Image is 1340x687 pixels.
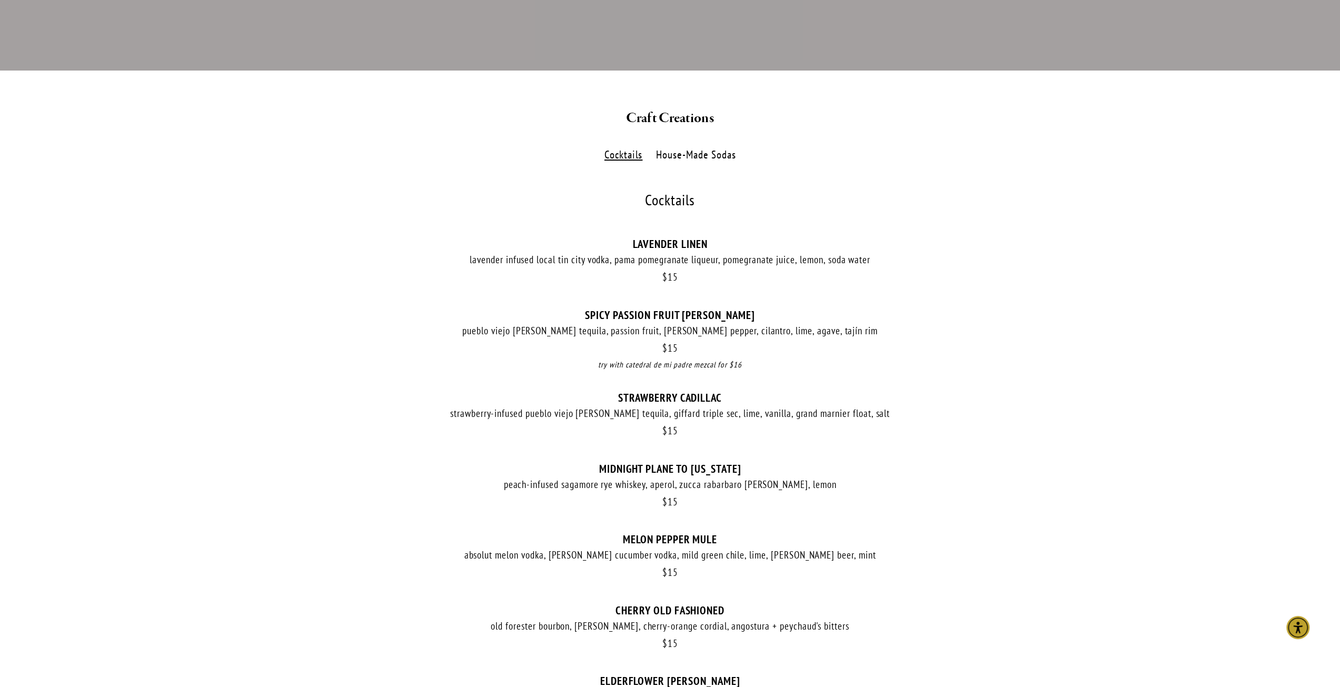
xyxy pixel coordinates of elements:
label: House-Made Sodas [651,147,741,163]
span: $ [662,424,668,437]
div: 15 [344,496,997,508]
div: MIDNIGHT PLANE TO [US_STATE] [344,462,997,475]
div: CHERRY OLD FASHIONED [344,604,997,617]
div: try with catedral de mi padre mezcal for $16 [344,359,997,371]
h2: Craft Creations [363,107,977,130]
span: $ [662,271,668,283]
div: MELON PEPPER MULE [344,533,997,546]
span: $ [662,566,668,579]
label: Cocktails [599,147,648,163]
div: pueblo viejo [PERSON_NAME] tequila, passion fruit, [PERSON_NAME] pepper, cilantro, lime, agave, t... [344,324,997,337]
div: absolut melon vodka, [PERSON_NAME] cucumber vodka, mild green chile, lime, [PERSON_NAME] beer, mint [344,549,997,562]
div: 15 [344,425,997,437]
span: $ [662,342,668,354]
div: peach-infused sagamore rye whiskey, aperol, zucca rabarbaro [PERSON_NAME], lemon [344,478,997,491]
div: STRAWBERRY CADILLAC [344,391,997,404]
div: 15 [344,638,997,650]
div: Cocktails [344,193,997,208]
div: SPICY PASSION FRUIT [PERSON_NAME] [344,308,997,322]
div: 15 [344,566,997,579]
div: strawberry-infused pueblo viejo [PERSON_NAME] tequila, giffard triple sec, lime, vanilla, grand m... [344,407,997,420]
div: 15 [344,271,997,283]
div: LAVENDER LINEN [344,237,997,251]
span: $ [662,495,668,508]
span: $ [662,637,668,650]
div: old forester bourbon, [PERSON_NAME], cherry-orange cordial, angostura + peychaud's bitters [344,620,997,633]
div: 15 [344,342,997,354]
div: Accessibility Menu [1286,616,1309,639]
div: lavender infused local tin city vodka, pama pomegranate liqueur, pomegranate juice, lemon, soda w... [344,253,997,266]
